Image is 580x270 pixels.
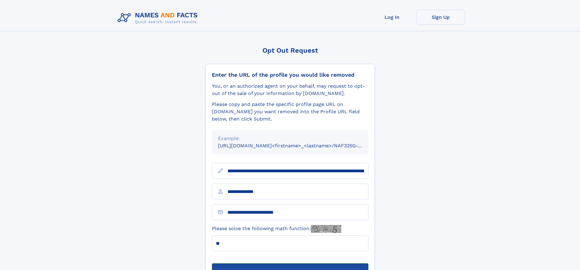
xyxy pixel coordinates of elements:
[218,143,380,149] small: [URL][DOMAIN_NAME]<firstname>_<lastname>/NAF325G-xxxxxxxx
[212,72,368,78] div: Enter the URL of the profile you would like removed
[206,47,375,54] div: Opt Out Request
[417,10,465,25] a: Sign Up
[115,10,203,26] img: Logo Names and Facts
[218,135,362,142] div: Example:
[212,82,368,97] div: You, or an authorized agent on your behalf, may request to opt-out of the sale of your informatio...
[368,10,417,25] a: Log In
[212,225,341,233] label: Please solve the following math function:
[212,101,368,123] div: Please copy and paste the specific profile page URL on [DOMAIN_NAME] you want removed into the Pr...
